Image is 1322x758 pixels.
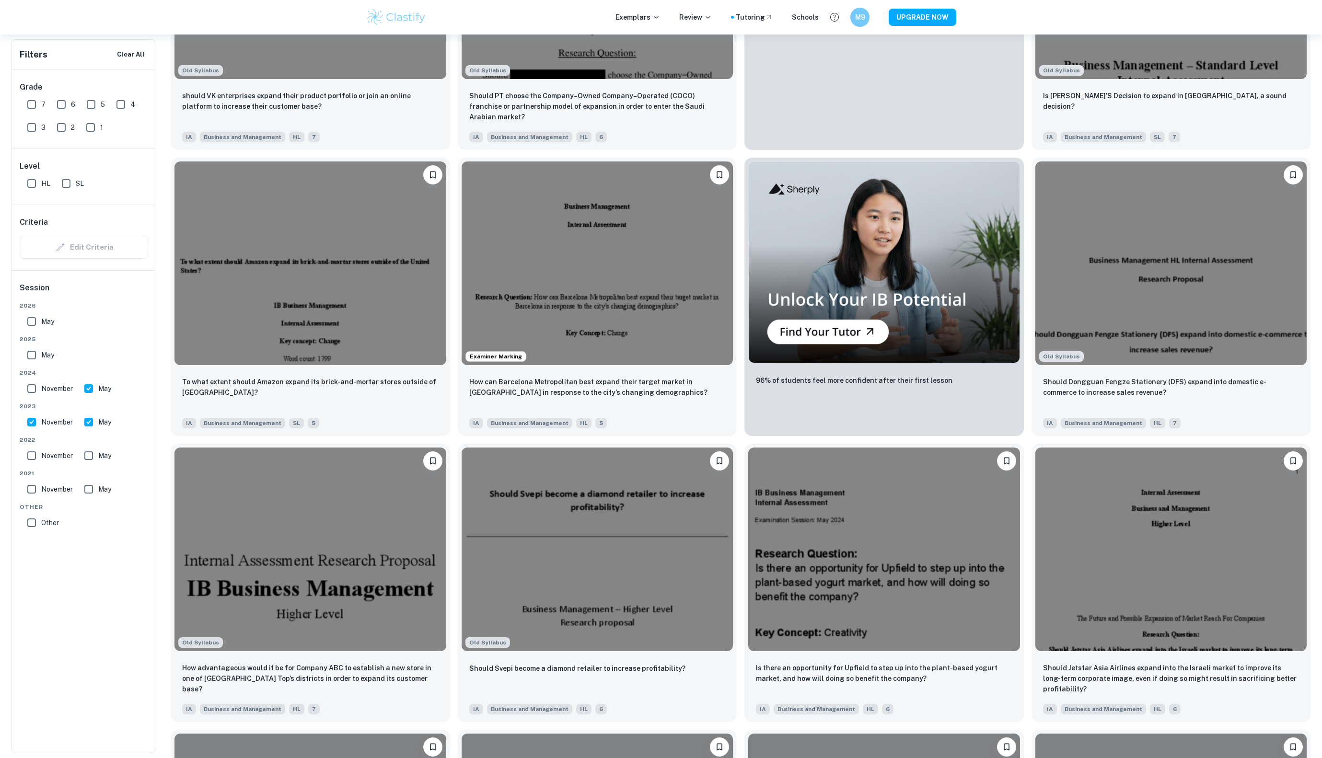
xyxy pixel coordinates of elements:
[1150,418,1165,428] span: HL
[366,8,427,27] img: Clastify logo
[855,12,866,23] h6: M9
[465,637,510,648] span: Old Syllabus
[174,448,446,651] img: Business and Management IA example thumbnail: How advantageous would it be for Company
[98,484,111,494] span: May
[1061,132,1146,142] span: Business and Management
[736,12,773,23] div: Tutoring
[487,132,572,142] span: Business and Management
[20,402,148,411] span: 2023
[595,418,607,428] span: 5
[997,737,1016,757] button: Bookmark
[1169,704,1181,714] span: 6
[178,65,223,76] div: Starting from the May 2024 session, the Business IA requirements have changed. It's OK to refer t...
[1150,132,1165,142] span: SL
[41,178,50,189] span: HL
[487,704,572,714] span: Business and Management
[595,704,607,714] span: 6
[182,704,196,714] span: IA
[1043,377,1299,398] p: Should Dongguan Fengze Stationery (DFS) expand into domestic e-commerce to increase sales revenue?
[576,132,591,142] span: HL
[98,383,111,394] span: May
[469,704,483,714] span: IA
[98,417,111,427] span: May
[20,368,148,377] span: 2024
[1061,418,1146,428] span: Business and Management
[423,451,442,471] button: Bookmark
[171,158,450,436] a: BookmarkTo what extent should Amazon expand its brick-and-mortar stores outside of the United Sta...
[1035,161,1307,365] img: Business and Management IA example thumbnail: Should Dongguan Fengze Stationery (DFS)
[41,484,73,494] span: November
[200,704,285,714] span: Business and Management
[465,65,510,76] div: Starting from the May 2024 session, the Business IA requirements have changed. It's OK to refer t...
[423,737,442,757] button: Bookmark
[20,469,148,478] span: 2021
[71,99,75,110] span: 6
[462,448,733,651] img: Business and Management IA example thumbnail: Should Svepi become a diamond retailer t
[76,178,84,189] span: SL
[1043,663,1299,694] p: Should Jetstar Asia Airlines expand into the Israeli market to improve its long-term corporate im...
[1284,451,1303,471] button: Bookmark
[1043,91,1299,112] p: Is ZARA’S Decision to expand in Ireland, a sound decision?
[308,132,320,142] span: 7
[41,417,73,427] span: November
[1035,448,1307,651] img: Business and Management IA example thumbnail: Should Jetstar Asia Airlines expand into
[679,12,712,23] p: Review
[1032,158,1311,436] a: Starting from the May 2024 session, the Business IA requirements have changed. It's OK to refer t...
[792,12,819,23] a: Schools
[41,316,54,327] span: May
[182,418,196,428] span: IA
[20,282,148,301] h6: Session
[41,99,46,110] span: 7
[71,122,75,133] span: 2
[20,503,148,511] span: Other
[465,637,510,648] div: Starting from the May 2024 session, the Business IA requirements have changed. It's OK to refer t...
[423,165,442,184] button: Bookmark
[1043,132,1057,142] span: IA
[41,450,73,461] span: November
[863,704,878,714] span: HL
[178,637,223,648] span: Old Syllabus
[889,9,956,26] button: UPGRADE NOW
[774,704,859,714] span: Business and Management
[1032,444,1311,722] a: BookmarkShould Jetstar Asia Airlines expand into the Israeli market to improve its long-term corp...
[178,65,223,76] span: Old Syllabus
[744,444,1024,722] a: BookmarkIs there an opportunity for Upfield to step up into the plant-based yogurt market, and ho...
[41,383,73,394] span: November
[1039,351,1084,362] span: Old Syllabus
[101,99,105,110] span: 5
[1043,418,1057,428] span: IA
[20,335,148,344] span: 2025
[469,132,483,142] span: IA
[469,663,685,674] p: Should Svepi become a diamond retailer to increase profitability?
[882,704,893,714] span: 6
[1150,704,1165,714] span: HL
[710,737,729,757] button: Bookmark
[289,132,304,142] span: HL
[462,161,733,365] img: Business and Management IA example thumbnail: How can Barcelona Metropolitan best expa
[41,350,54,360] span: May
[1039,65,1084,76] div: Starting from the May 2024 session, the Business IA requirements have changed. It's OK to refer t...
[710,451,729,471] button: Bookmark
[744,158,1024,436] a: Thumbnail96% of students feel more confident after their first lesson
[182,663,439,694] p: How advantageous would it be for Company ABC to establish a new store in one of Lima Top’s distri...
[308,418,319,428] span: 5
[576,418,591,428] span: HL
[469,91,726,122] p: Should PT choose the Company–Owned Company–Operated (COCO) franchise or partnership model of expa...
[469,377,726,398] p: How can Barcelona Metropolitan best expand their target market in Barcelona in response to the ci...
[469,418,483,428] span: IA
[710,165,729,184] button: Bookmark
[98,450,111,461] span: May
[182,132,196,142] span: IA
[41,122,46,133] span: 3
[615,12,660,23] p: Exemplars
[200,418,285,428] span: Business and Management
[850,8,870,27] button: M9
[458,158,737,436] a: Examiner MarkingBookmarkHow can Barcelona Metropolitan best expand their target market in Barcelo...
[1039,351,1084,362] div: Starting from the May 2024 session, the Business IA requirements have changed. It's OK to refer t...
[308,704,320,714] span: 7
[20,301,148,310] span: 2026
[171,444,450,722] a: Starting from the May 2024 session, the Business IA requirements have changed. It's OK to refer t...
[1169,132,1180,142] span: 7
[182,91,439,112] p: should VK enterprises expand their product portfolio or join an online platform to increase their...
